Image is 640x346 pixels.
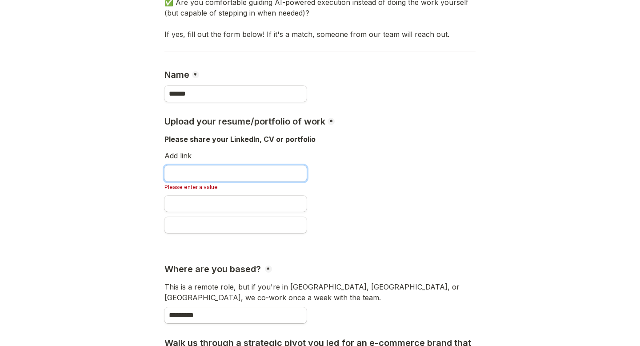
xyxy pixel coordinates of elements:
[164,282,476,303] p: This is a remote role, but if you're in [GEOGRAPHIC_DATA], [GEOGRAPHIC_DATA], or [GEOGRAPHIC_DATA...
[164,184,218,190] span: Please enter a value
[164,86,307,102] input: Name
[164,196,307,212] input: Untitled link field
[164,116,328,127] h3: Upload your resume/portfolio of work
[164,217,307,233] input: Untitled link field
[164,149,476,165] div: Add link
[164,264,263,275] h3: Where are you based?
[164,135,316,144] span: Please share your LinkedIn, CV or portfolio
[164,307,307,323] input: Where are you based?
[164,165,307,181] input: Upload your resume/portfolio of work
[164,69,192,80] h3: Name
[164,29,476,40] p: If yes, fill out the form below! If it's a match, someone from our team will reach out.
